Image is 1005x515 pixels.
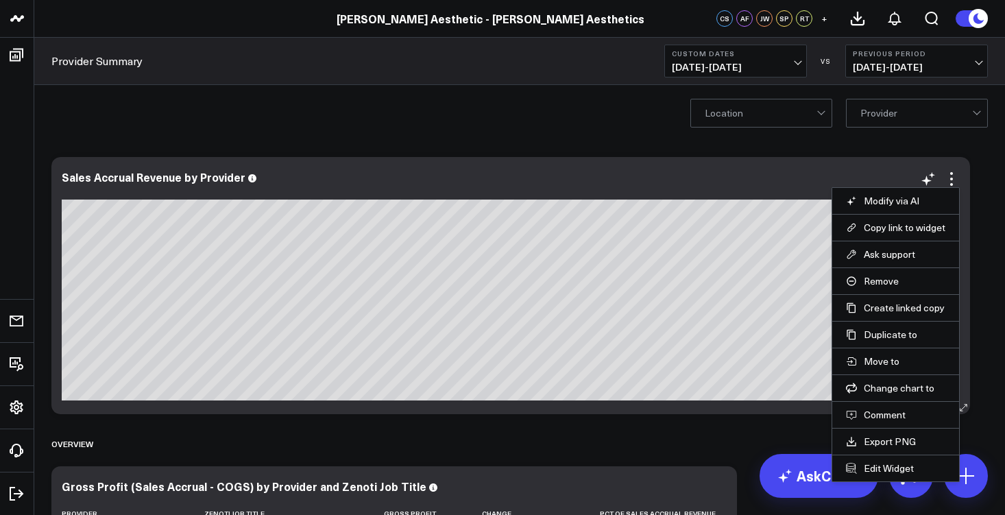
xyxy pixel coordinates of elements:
button: Change chart to [846,382,945,394]
div: AF [736,10,753,27]
button: Edit Widget [846,462,945,475]
button: Comment [846,409,945,421]
div: JW [756,10,773,27]
button: Remove [846,275,945,287]
button: Previous Period[DATE]-[DATE] [845,45,988,77]
div: SP [776,10,792,27]
div: Overview [51,428,93,459]
button: Move to [846,355,945,368]
button: Modify via AI [846,195,945,207]
a: Export PNG [846,435,945,448]
button: + [816,10,832,27]
div: RT [796,10,812,27]
b: Custom Dates [672,49,799,58]
b: Previous Period [853,49,980,58]
button: Duplicate to [846,328,945,341]
button: Ask support [846,248,945,261]
span: [DATE] - [DATE] [853,62,980,73]
button: Create linked copy [846,302,945,314]
div: Sales Accrual Revenue by Provider [62,169,245,184]
div: VS [814,57,838,65]
button: Copy link to widget [846,221,945,234]
a: [PERSON_NAME] Aesthetic - [PERSON_NAME] Aesthetics [337,11,644,26]
div: Gross Profit (Sales Accrual - COGS) by Provider and Zenoti Job Title [62,479,426,494]
div: CS [716,10,733,27]
span: [DATE] - [DATE] [672,62,799,73]
span: + [821,14,827,23]
a: Provider Summary [51,53,143,69]
a: AskCorral [760,454,878,498]
button: Custom Dates[DATE]-[DATE] [664,45,807,77]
